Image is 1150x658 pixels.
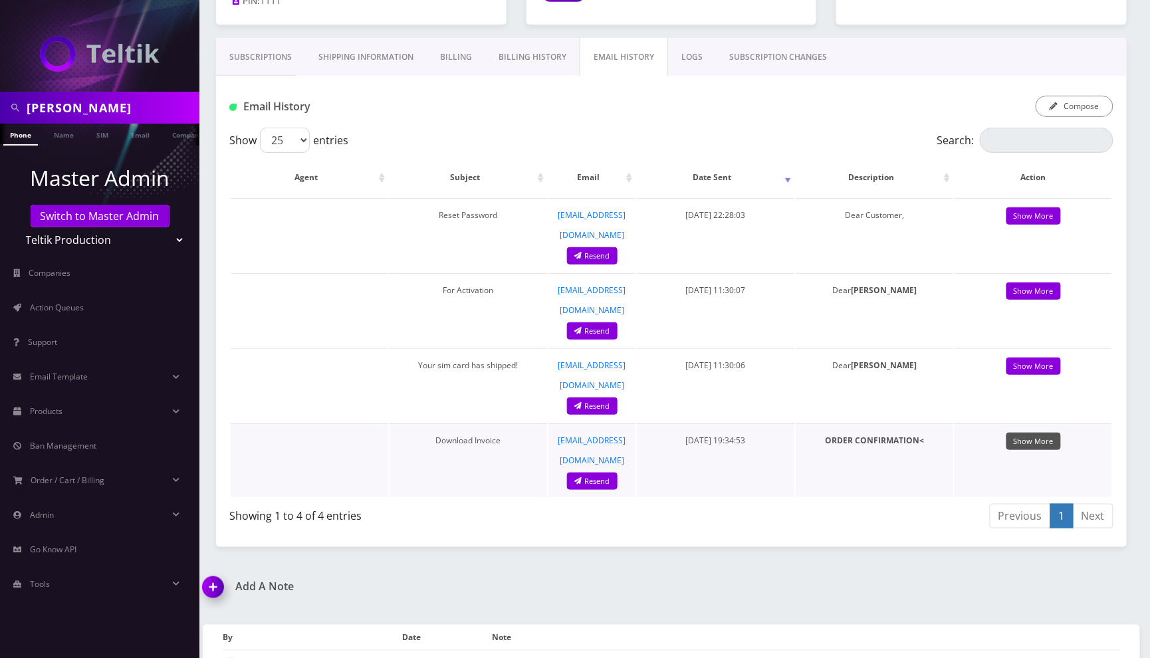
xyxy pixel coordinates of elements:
[980,128,1113,153] input: Search:
[558,360,626,391] a: [EMAIL_ADDRESS][DOMAIN_NAME]
[390,423,547,497] td: Download Invoice
[216,38,305,76] a: Subscriptions
[567,322,618,340] a: Resend
[802,356,947,376] p: Dear
[229,100,511,113] h1: Email History
[260,128,310,153] select: Showentries
[492,625,1120,650] th: Note
[390,158,547,197] th: Subject: activate to sort column ascending
[390,348,547,422] td: Your sim card has shipped!
[90,124,115,144] a: SIM
[30,440,96,451] span: Ban Management
[686,360,746,371] span: [DATE] 11:30:06
[427,38,485,76] a: Billing
[31,205,170,227] a: Switch to Master Admin
[40,36,160,72] img: Teltik Production
[1006,358,1061,376] a: Show More
[30,302,84,313] span: Action Queues
[548,158,636,197] th: Email: activate to sort column ascending
[686,209,746,221] span: [DATE] 22:28:03
[567,397,618,415] a: Resend
[30,578,50,590] span: Tools
[1036,96,1113,117] button: Compose
[229,128,348,153] label: Show entries
[802,205,947,225] p: Dear Customer,
[390,198,547,272] td: Reset Password
[580,38,668,76] a: EMAIL HISTORY
[851,360,917,371] strong: [PERSON_NAME]
[305,38,427,76] a: Shipping Information
[1006,282,1061,300] a: Show More
[485,38,580,76] a: Billing History
[558,435,626,466] a: [EMAIL_ADDRESS][DOMAIN_NAME]
[31,475,105,486] span: Order / Cart / Billing
[825,435,924,446] strong: ORDER CONFIRMATION<
[637,158,794,197] th: Date Sent: activate to sort column ascending
[955,158,1112,197] th: Action
[558,284,626,316] a: [EMAIL_ADDRESS][DOMAIN_NAME]
[402,625,492,650] th: Date
[802,280,947,300] p: Dear
[30,544,76,555] span: Go Know API
[1050,504,1074,528] a: 1
[937,128,1113,153] label: Search:
[231,158,388,197] th: Agent: activate to sort column ascending
[686,284,746,296] span: [DATE] 11:30:07
[166,124,210,144] a: Company
[27,95,196,120] input: Search in Company
[124,124,156,144] a: Email
[30,371,88,382] span: Email Template
[30,509,54,520] span: Admin
[796,158,953,197] th: Description: activate to sort column ascending
[390,273,547,347] td: For Activation
[716,38,840,76] a: SUBSCRIPTION CHANGES
[567,473,618,491] a: Resend
[229,502,661,524] div: Showing 1 to 4 of 4 entries
[203,580,661,593] a: Add A Note
[28,336,57,348] span: Support
[47,124,80,144] a: Name
[567,247,618,265] a: Resend
[558,209,626,241] a: [EMAIL_ADDRESS][DOMAIN_NAME]
[29,267,71,278] span: Companies
[851,284,917,296] strong: [PERSON_NAME]
[3,124,38,146] a: Phone
[30,405,62,417] span: Products
[686,435,746,446] span: [DATE] 19:34:53
[223,625,402,650] th: By
[1006,433,1061,451] a: Show More
[990,504,1051,528] a: Previous
[1073,504,1113,528] a: Next
[1006,207,1061,225] a: Show More
[668,38,716,76] a: LOGS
